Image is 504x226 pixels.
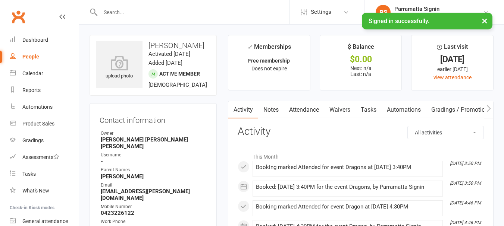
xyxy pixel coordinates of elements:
[101,158,207,165] strong: -
[256,204,439,210] div: Booking marked Attended for event Dragon at [DATE] 4:30PM
[101,210,207,216] strong: 0423226122
[10,32,79,48] a: Dashboard
[450,200,481,206] i: [DATE] 4:46 PM
[10,149,79,166] a: Assessments
[159,71,200,77] span: Active member
[22,171,36,177] div: Tasks
[10,115,79,132] a: Product Sales
[248,58,290,64] strong: Free membership
[418,55,486,63] div: [DATE]
[10,82,79,99] a: Reports
[22,137,44,143] div: Gradings
[101,182,207,189] div: Email
[22,121,54,127] div: Product Sales
[96,41,210,50] h3: [PERSON_NAME]
[22,87,41,93] div: Reports
[148,82,207,88] span: [DEMOGRAPHIC_DATA]
[382,101,426,118] a: Automations
[22,218,68,224] div: General attendance
[348,42,374,55] div: $ Balance
[101,166,207,174] div: Parent Names
[101,130,207,137] div: Owner
[450,181,481,186] i: [DATE] 3:50 PM
[22,188,49,194] div: What's New
[247,42,291,56] div: Memberships
[238,126,484,137] h3: Activity
[10,166,79,182] a: Tasks
[22,37,48,43] div: Dashboard
[394,12,483,19] div: Family Self Defence Parramatta pty ltd
[228,101,258,118] a: Activity
[437,42,468,55] div: Last visit
[101,203,207,210] div: Mobile Number
[10,48,79,65] a: People
[22,104,53,110] div: Automations
[22,154,59,160] div: Assessments
[426,101,497,118] a: Gradings / Promotions
[256,184,439,190] div: Booked: [DATE] 3:40PM for the event Dragons, by Parramatta Signin
[327,65,395,77] p: Next: n/a Last: n/a
[9,7,28,26] a: Clubworx
[418,65,486,73] div: earlier [DATE]
[247,44,252,51] i: ✓
[433,74,472,80] a: view attendance
[251,66,287,71] span: Does not expire
[22,54,39,60] div: People
[10,65,79,82] a: Calendar
[258,101,284,118] a: Notes
[96,55,143,80] div: upload photo
[10,132,79,149] a: Gradings
[311,4,331,20] span: Settings
[394,6,483,12] div: Parramatta Signin
[324,101,356,118] a: Waivers
[10,99,79,115] a: Automations
[478,13,491,29] button: ×
[148,51,190,57] time: Activated [DATE]
[22,70,43,76] div: Calendar
[327,55,395,63] div: $0.00
[256,164,439,171] div: Booking marked Attended for event Dragons at [DATE] 3:40PM
[356,101,382,118] a: Tasks
[450,220,481,225] i: [DATE] 4:46 PM
[238,149,484,161] li: This Month
[369,17,429,25] span: Signed in successfully.
[101,152,207,159] div: Username
[148,60,182,66] time: Added [DATE]
[101,218,207,225] div: Work Phone
[98,7,289,17] input: Search...
[101,136,207,150] strong: [PERSON_NAME] [PERSON_NAME] [PERSON_NAME]
[450,161,481,166] i: [DATE] 3:50 PM
[101,173,207,180] strong: [PERSON_NAME]
[376,5,391,20] div: PS
[10,182,79,199] a: What's New
[100,113,207,124] h3: Contact information
[284,101,324,118] a: Attendance
[101,188,207,201] strong: [EMAIL_ADDRESS][PERSON_NAME][DOMAIN_NAME]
